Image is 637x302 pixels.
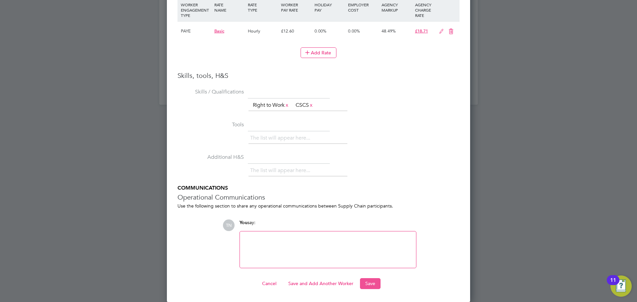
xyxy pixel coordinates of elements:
[214,28,224,34] span: Basic
[309,101,314,109] a: x
[250,134,313,143] li: The list will appear here...
[240,219,416,231] div: say:
[382,28,396,34] span: 48.49%
[177,121,244,128] label: Tools
[293,101,316,110] li: CSCS
[177,203,460,209] div: Use the following section to share any operational communications between Supply Chain participants.
[283,278,359,289] button: Save and Add Another Worker
[279,22,313,41] div: £12.60
[177,154,244,161] label: Additional H&S
[177,71,460,80] h3: Skills, tools, H&S
[257,278,282,289] button: Cancel
[250,166,313,175] li: The list will appear here...
[610,275,632,297] button: Open Resource Center, 11 new notifications
[240,220,248,225] span: You
[223,219,235,231] span: TN
[177,185,460,192] h5: COMMUNICATIONS
[179,22,213,41] div: PAYE
[246,22,280,41] div: Hourly
[177,193,460,202] h3: Operational Communications
[415,28,428,34] span: £18.71
[360,278,381,289] button: Save
[177,89,244,95] label: Skills / Qualifications
[315,28,326,34] span: 0.00%
[610,280,616,289] div: 11
[301,47,336,58] button: Add Rate
[348,28,360,34] span: 0.00%
[285,101,289,109] a: x
[250,101,292,110] li: Right to Work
